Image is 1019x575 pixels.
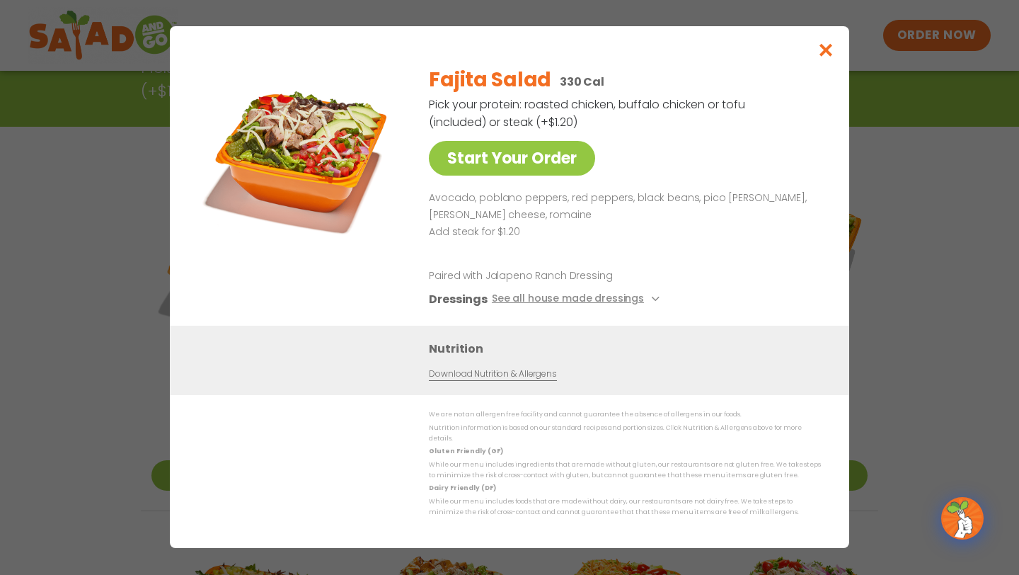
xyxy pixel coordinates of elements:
[560,73,604,91] p: 330 Cal
[202,55,400,253] img: Featured product photo for Fajita Salad
[429,341,828,358] h3: Nutrition
[429,291,488,309] h3: Dressings
[803,26,849,74] button: Close modal
[492,291,664,309] button: See all house made dressings
[429,190,815,224] p: Avocado, poblano peppers, red peppers, black beans, pico [PERSON_NAME], [PERSON_NAME] cheese, rom...
[429,423,821,445] p: Nutrition information is based on our standard recipes and portion sizes. Click Nutrition & Aller...
[429,96,747,131] p: Pick your protein: roasted chicken, buffalo chicken or tofu (included) or steak (+$1.20)
[429,65,551,95] h2: Fajita Salad
[429,269,691,284] p: Paired with Jalapeno Ranch Dressing
[429,368,556,382] a: Download Nutrition & Allergens
[429,224,815,241] p: Add steak for $1.20
[429,460,821,482] p: While our menu includes ingredients that are made without gluten, our restaurants are not gluten ...
[429,484,495,493] strong: Dairy Friendly (DF)
[429,496,821,518] p: While our menu includes foods that are made without dairy, our restaurants are not dairy free. We...
[943,499,982,538] img: wpChatIcon
[429,448,502,456] strong: Gluten Friendly (GF)
[429,141,595,176] a: Start Your Order
[429,410,821,421] p: We are not an allergen free facility and cannot guarantee the absence of allergens in our foods.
